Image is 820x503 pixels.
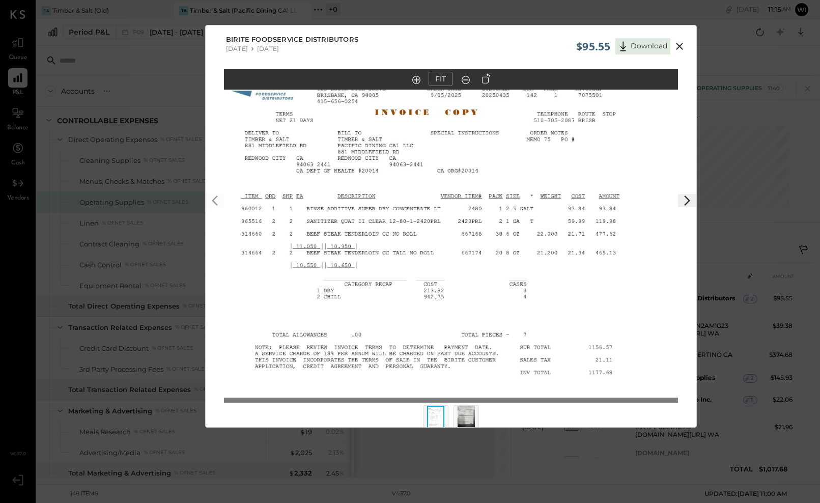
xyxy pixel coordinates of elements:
img: Zoomable Rotatable [224,47,678,398]
span: BiRite Foodservice Distributors [226,35,358,45]
button: FIT [429,72,453,86]
img: Thumbnail 1 [427,406,444,428]
button: Download [615,38,670,54]
img: Thumbnail 2 [458,406,475,428]
span: $95.55 [576,39,610,53]
div: [DATE] [257,45,279,52]
div: [DATE] [226,45,248,52]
